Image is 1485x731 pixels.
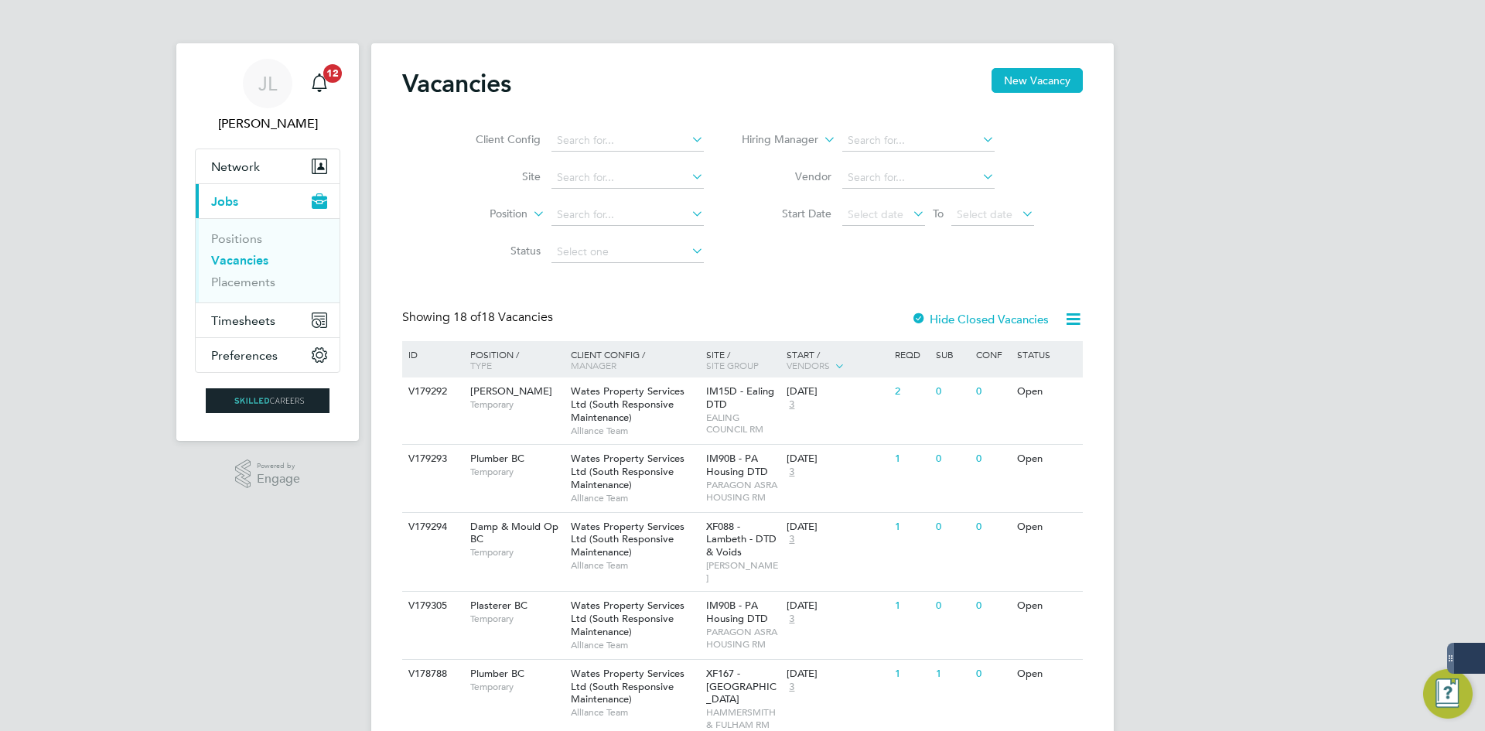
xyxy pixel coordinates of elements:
span: Plumber BC [470,667,524,680]
span: To [928,203,948,224]
div: 1 [891,592,931,620]
a: 12 [304,59,335,108]
div: 0 [972,660,1012,688]
button: Network [196,149,340,183]
span: 3 [787,398,797,412]
a: Powered byEngage [235,459,301,489]
button: Engage Resource Center [1423,669,1473,719]
a: Placements [211,275,275,289]
div: 0 [932,377,972,406]
div: Conf [972,341,1012,367]
div: [DATE] [787,521,887,534]
div: 1 [891,513,931,541]
span: Damp & Mould Op BC [470,520,558,546]
span: 12 [323,64,342,83]
span: Wates Property Services Ltd (South Responsive Maintenance) [571,667,684,706]
div: 0 [932,513,972,541]
div: V179305 [405,592,459,620]
span: PARAGON ASRA HOUSING RM [706,479,780,503]
div: [DATE] [787,385,887,398]
label: Vendor [742,169,831,183]
div: Status [1013,341,1080,367]
span: Site Group [706,359,759,371]
span: EALING COUNCIL RM [706,412,780,436]
div: ID [405,341,459,367]
div: 0 [972,592,1012,620]
label: Hiring Manager [729,132,818,148]
div: V179292 [405,377,459,406]
span: Temporary [470,613,563,625]
span: Timesheets [211,313,275,328]
span: XF167 - [GEOGRAPHIC_DATA] [706,667,777,706]
span: JL [258,73,277,94]
div: 2 [891,377,931,406]
div: 1 [932,660,972,688]
img: skilledcareers-logo-retina.png [206,388,329,413]
span: [PERSON_NAME] [706,559,780,583]
span: Wates Property Services Ltd (South Responsive Maintenance) [571,520,684,559]
span: Temporary [470,466,563,478]
label: Hide Closed Vacancies [911,312,1049,326]
button: Preferences [196,338,340,372]
span: 3 [787,533,797,546]
nav: Main navigation [176,43,359,441]
div: Open [1013,445,1080,473]
span: 18 of [453,309,481,325]
span: Alliance Team [571,706,698,719]
span: 3 [787,681,797,694]
a: Vacancies [211,253,268,268]
div: [DATE] [787,453,887,466]
span: Temporary [470,681,563,693]
span: Engage [257,473,300,486]
div: V179293 [405,445,459,473]
div: V178788 [405,660,459,688]
span: Powered by [257,459,300,473]
div: [DATE] [787,599,887,613]
span: Joe Laws [195,114,340,133]
div: 1 [891,445,931,473]
div: 0 [972,377,1012,406]
span: XF088 - Lambeth - DTD & Voids [706,520,777,559]
label: Start Date [742,207,831,220]
span: Alliance Team [571,492,698,504]
h2: Vacancies [402,68,511,99]
span: Wates Property Services Ltd (South Responsive Maintenance) [571,384,684,424]
div: Open [1013,660,1080,688]
span: Wates Property Services Ltd (South Responsive Maintenance) [571,452,684,491]
span: Select date [957,207,1012,221]
div: 0 [932,445,972,473]
a: Go to home page [195,388,340,413]
span: Jobs [211,194,238,209]
span: IM90B - PA Housing DTD [706,452,768,478]
span: Manager [571,359,616,371]
div: 1 [891,660,931,688]
label: Site [452,169,541,183]
button: New Vacancy [992,68,1083,93]
span: Alliance Team [571,639,698,651]
div: Open [1013,592,1080,620]
span: 18 Vacancies [453,309,553,325]
span: Plasterer BC [470,599,527,612]
div: Start / [783,341,891,380]
span: Alliance Team [571,559,698,572]
label: Client Config [452,132,541,146]
div: Showing [402,309,556,326]
span: PARAGON ASRA HOUSING RM [706,626,780,650]
input: Search for... [842,167,995,189]
div: Sub [932,341,972,367]
input: Search for... [551,167,704,189]
span: IM15D - Ealing DTD [706,384,774,411]
span: Temporary [470,546,563,558]
span: Alliance Team [571,425,698,437]
span: Plumber BC [470,452,524,465]
div: Jobs [196,218,340,302]
div: 0 [932,592,972,620]
input: Select one [551,241,704,263]
button: Timesheets [196,303,340,337]
span: Preferences [211,348,278,363]
span: HAMMERSMITH & FULHAM RM [706,706,780,730]
button: Jobs [196,184,340,218]
div: Reqd [891,341,931,367]
span: Type [470,359,492,371]
span: Vendors [787,359,830,371]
